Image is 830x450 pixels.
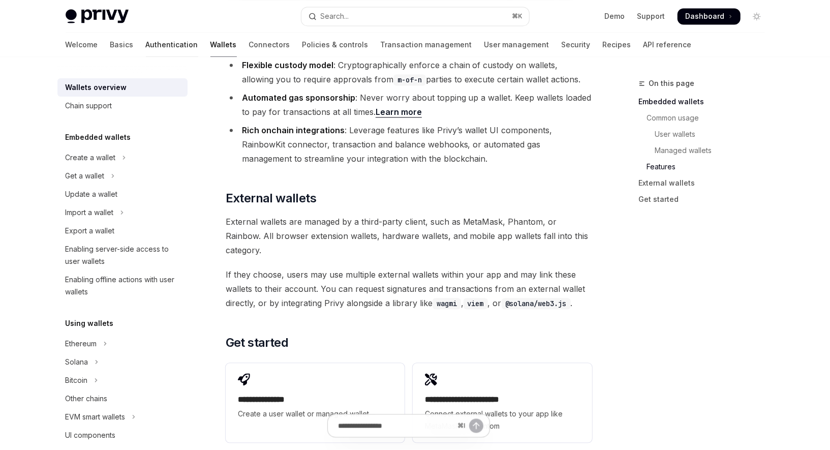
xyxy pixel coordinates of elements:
[639,110,773,126] a: Common usage
[66,338,97,350] div: Ethereum
[686,11,725,21] span: Dashboard
[57,222,188,240] a: Export a wallet
[605,11,625,21] a: Demo
[226,58,592,86] li: : Cryptographically enforce a chain of custody on wallets, allowing you to require approvals from...
[66,9,129,23] img: light logo
[57,148,188,167] button: Toggle Create a wallet section
[57,167,188,185] button: Toggle Get a wallet section
[484,33,549,57] a: User management
[57,408,188,426] button: Toggle EVM smart wallets section
[226,91,592,119] li: : Never worry about topping up a wallet. Keep wallets loaded to pay for transactions at all times.
[639,126,773,142] a: User wallets
[210,33,237,57] a: Wallets
[649,77,695,89] span: On this page
[226,215,592,257] span: External wallets are managed by a third-party client, such as MetaMask, Phantom, or Rainbow. All ...
[321,10,349,22] div: Search...
[57,371,188,389] button: Toggle Bitcoin section
[393,74,426,85] code: m-of-n
[425,408,579,432] span: Connect external wallets to your app like MetaMask or Phantom
[66,206,114,219] div: Import a wallet
[66,81,127,94] div: Wallets overview
[603,33,631,57] a: Recipes
[242,60,333,70] strong: Flexible custody model
[301,7,529,25] button: Open search
[66,170,105,182] div: Get a wallet
[110,33,134,57] a: Basics
[66,274,181,298] div: Enabling offline actions with user wallets
[381,33,472,57] a: Transaction management
[338,415,453,437] input: Ask a question...
[57,335,188,353] button: Toggle Ethereum section
[57,78,188,97] a: Wallets overview
[643,33,692,57] a: API reference
[242,93,355,103] strong: Automated gas sponsorship
[66,131,131,143] h5: Embedded wallets
[57,203,188,222] button: Toggle Import a wallet section
[639,94,773,110] a: Embedded wallets
[57,240,188,271] a: Enabling server-side access to user wallets
[66,374,88,386] div: Bitcoin
[749,8,765,24] button: Toggle dark mode
[226,190,316,206] span: External wallets
[302,33,368,57] a: Policies & controls
[678,8,741,24] a: Dashboard
[66,356,88,368] div: Solana
[639,142,773,159] a: Managed wallets
[226,267,592,310] span: If they choose, users may use multiple external wallets within your app and may link these wallet...
[66,317,114,329] h5: Using wallets
[226,123,592,166] li: : Leverage features like Privy’s wallet UI components, RainbowKit connector, transaction and bala...
[66,188,118,200] div: Update a wallet
[249,33,290,57] a: Connectors
[242,125,345,135] strong: Rich onchain integrations
[66,411,126,423] div: EVM smart wallets
[146,33,198,57] a: Authentication
[66,33,98,57] a: Welcome
[639,191,773,207] a: Get started
[66,393,108,405] div: Other chains
[226,335,288,351] span: Get started
[639,159,773,175] a: Features
[57,426,188,444] a: UI components
[66,100,112,112] div: Chain support
[57,97,188,115] a: Chain support
[433,298,461,309] code: wagmi
[469,419,483,433] button: Send message
[512,12,523,20] span: ⌘ K
[238,408,392,420] span: Create a user wallet or managed wallet
[502,298,571,309] code: @solana/web3.js
[57,389,188,408] a: Other chains
[562,33,591,57] a: Security
[66,243,181,267] div: Enabling server-side access to user wallets
[66,225,115,237] div: Export a wallet
[57,353,188,371] button: Toggle Solana section
[66,152,116,164] div: Create a wallet
[57,185,188,203] a: Update a wallet
[637,11,665,21] a: Support
[464,298,488,309] code: viem
[66,429,116,441] div: UI components
[639,175,773,191] a: External wallets
[57,271,188,301] a: Enabling offline actions with user wallets
[376,107,422,117] a: Learn more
